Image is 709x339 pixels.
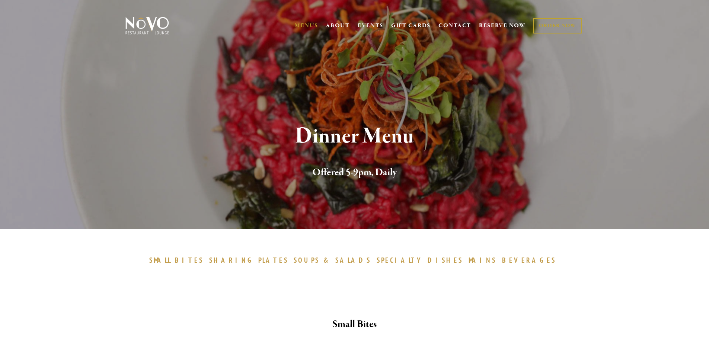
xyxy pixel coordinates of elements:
[209,256,255,265] span: SHARING
[149,256,208,265] a: SMALLBITES
[124,16,170,35] img: Novo Restaurant &amp; Lounge
[258,256,288,265] span: PLATES
[391,19,431,33] a: GIFT CARDS
[149,256,172,265] span: SMALL
[377,256,424,265] span: SPECIALTY
[438,19,471,33] a: CONTACT
[358,22,383,29] a: EVENTS
[479,19,526,33] a: RESERVE NOW
[335,256,371,265] span: SALADS
[175,256,204,265] span: BITES
[294,256,320,265] span: SOUPS
[502,256,560,265] a: BEVERAGES
[377,256,467,265] a: SPECIALTYDISHES
[294,256,374,265] a: SOUPS&SALADS
[323,256,332,265] span: &
[502,256,556,265] span: BEVERAGES
[326,22,350,29] a: ABOUT
[295,22,318,29] a: MENUS
[428,256,463,265] span: DISHES
[209,256,292,265] a: SHARINGPLATES
[332,318,377,331] strong: Small Bites
[138,124,572,148] h1: Dinner Menu
[469,256,500,265] a: MAINS
[533,18,582,33] a: ORDER NOW
[138,165,572,180] h2: Offered 5-9pm, Daily
[469,256,496,265] span: MAINS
